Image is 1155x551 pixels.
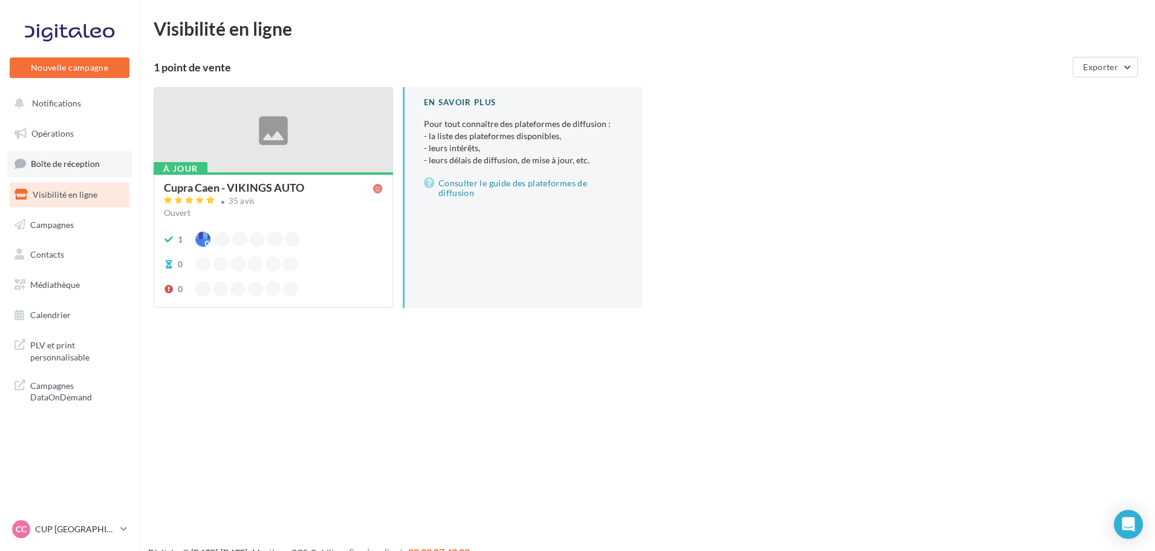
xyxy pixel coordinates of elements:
span: Ouvert [164,207,190,218]
span: Campagnes [30,219,74,229]
a: PLV et print personnalisable [7,332,132,368]
span: Visibilité en ligne [33,189,97,200]
div: En savoir plus [424,97,623,108]
div: À jour [154,162,207,175]
a: 35 avis [164,195,383,209]
a: Visibilité en ligne [7,182,132,207]
span: Médiathèque [30,279,80,290]
a: Consulter le guide des plateformes de diffusion [424,176,623,200]
a: Contacts [7,242,132,267]
li: - leurs délais de diffusion, de mise à jour, etc. [424,154,623,166]
span: PLV et print personnalisable [30,337,125,363]
button: Nouvelle campagne [10,57,129,78]
span: Campagnes DataOnDemand [30,377,125,403]
p: CUP [GEOGRAPHIC_DATA] [35,523,115,535]
span: Calendrier [30,310,71,320]
span: CC [16,523,27,535]
div: 0 [178,283,183,295]
a: Boîte de réception [7,151,132,177]
span: Notifications [32,98,81,108]
div: Visibilité en ligne [154,19,1140,37]
span: Boîte de réception [31,158,100,169]
div: 1 point de vente [154,62,1068,73]
a: Médiathèque [7,272,132,298]
a: Campagnes DataOnDemand [7,373,132,408]
button: Exporter [1073,57,1138,77]
div: Cupra Caen - VIKINGS AUTO [164,182,304,193]
button: Notifications [7,91,127,116]
li: - la liste des plateformes disponibles, [424,130,623,142]
li: - leurs intérêts, [424,142,623,154]
p: Pour tout connaître des plateformes de diffusion : [424,118,623,166]
a: Calendrier [7,302,132,328]
div: 1 [178,233,183,246]
a: CC CUP [GEOGRAPHIC_DATA] [10,518,129,541]
span: Contacts [30,249,64,259]
span: Exporter [1083,62,1118,72]
a: Opérations [7,121,132,146]
div: Open Intercom Messenger [1114,510,1143,539]
div: 0 [178,258,183,270]
a: Campagnes [7,212,132,238]
div: 35 avis [229,197,255,205]
span: Opérations [31,128,74,139]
